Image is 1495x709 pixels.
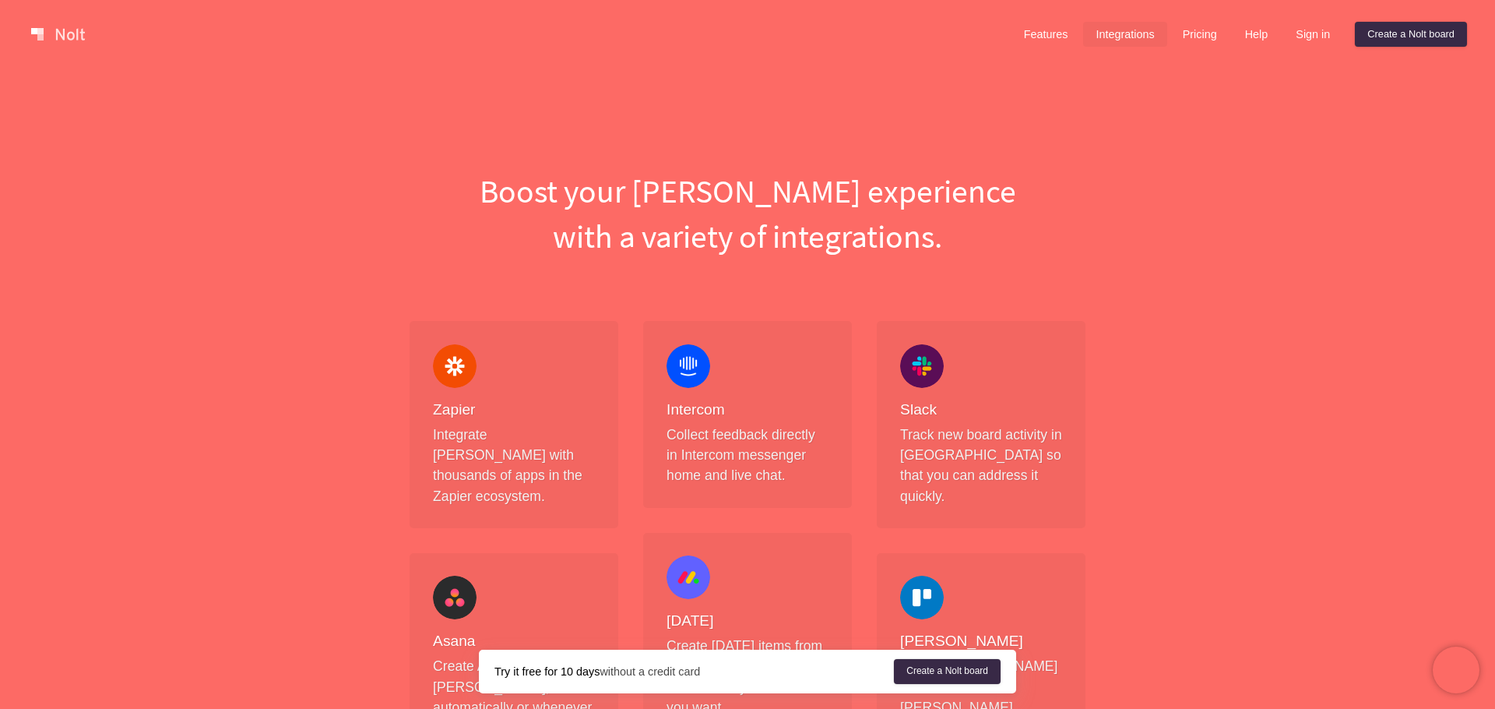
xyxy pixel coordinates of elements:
[900,400,1062,420] h4: Slack
[1170,22,1229,47] a: Pricing
[433,632,595,651] h4: Asana
[494,664,894,679] div: without a credit card
[433,425,595,507] p: Integrate [PERSON_NAME] with thousands of apps in the Zapier ecosystem.
[900,425,1062,507] p: Track new board activity in [GEOGRAPHIC_DATA] so that you can address it quickly.
[667,400,828,420] h4: Intercom
[494,665,600,678] strong: Try it free for 10 days
[667,425,828,486] p: Collect feedback directly in Intercom messenger home and live chat.
[894,659,1001,684] a: Create a Nolt board
[1011,22,1081,47] a: Features
[1433,647,1479,693] iframe: Chatra live chat
[1233,22,1281,47] a: Help
[433,400,595,420] h4: Zapier
[900,632,1062,651] h4: [PERSON_NAME]
[1083,22,1166,47] a: Integrations
[397,168,1098,259] h1: Boost your [PERSON_NAME] experience with a variety of integrations.
[1283,22,1342,47] a: Sign in
[667,612,828,631] h4: [DATE]
[1355,22,1467,47] a: Create a Nolt board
